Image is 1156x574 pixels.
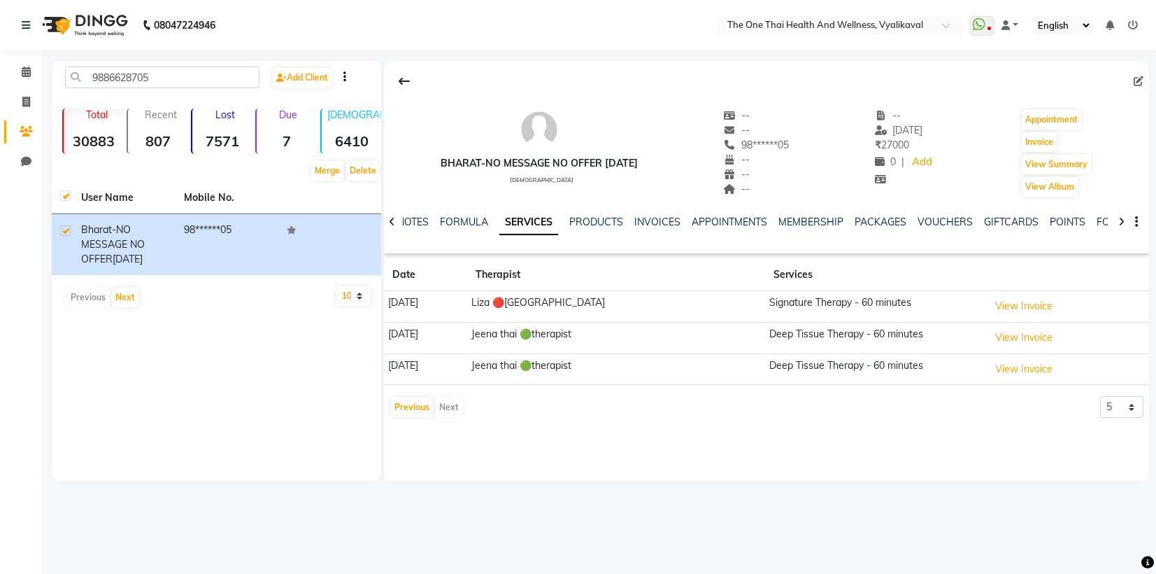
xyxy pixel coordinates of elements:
[510,176,573,183] span: [DEMOGRAPHIC_DATA]
[259,108,317,121] p: Due
[765,322,985,353] td: Deep Tissue Therapy - 60 minutes
[765,291,985,323] td: Signature Therapy - 60 minutes
[901,155,904,169] span: |
[69,108,124,121] p: Total
[112,288,138,307] button: Next
[765,353,985,385] td: Deep Tissue Therapy - 60 minutes
[441,156,638,171] div: bharat-NO MESSAGE NO OFFER [DATE]
[1097,216,1132,228] a: FORMS
[81,223,145,265] span: bharat-NO MESSAGE NO OFFER
[467,291,765,323] td: Liza 🔴[GEOGRAPHIC_DATA]
[918,216,973,228] a: VOUCHERS
[724,183,750,195] span: --
[346,161,380,181] button: Delete
[499,210,558,235] a: SERVICES
[875,139,909,151] span: 27000
[1022,110,1081,129] button: Appointment
[875,139,881,151] span: ₹
[467,259,765,291] th: Therapist
[989,295,1059,317] button: View Invoice
[134,108,188,121] p: Recent
[765,259,985,291] th: Services
[64,132,124,150] strong: 30883
[518,108,560,150] img: avatar
[724,168,750,181] span: --
[397,216,429,228] a: NOTES
[855,216,906,228] a: PACKAGES
[384,322,467,353] td: [DATE]
[724,124,750,136] span: --
[440,216,488,228] a: FORMULA
[327,108,382,121] p: [DEMOGRAPHIC_DATA]
[724,153,750,166] span: --
[128,132,188,150] strong: 807
[36,6,131,45] img: logo
[1022,132,1057,152] button: Invoice
[1022,177,1078,197] button: View Album
[875,124,923,136] span: [DATE]
[1050,216,1085,228] a: POINTS
[198,108,252,121] p: Lost
[778,216,843,228] a: MEMBERSHIP
[384,259,467,291] th: Date
[569,216,623,228] a: PRODUCTS
[73,182,176,214] th: User Name
[989,327,1059,349] button: View Invoice
[384,291,467,323] td: [DATE]
[113,253,143,265] span: [DATE]
[984,216,1039,228] a: GIFTCARDS
[65,66,259,88] input: Search by Name/Mobile/Email/Code
[273,68,331,87] a: Add Client
[467,322,765,353] td: Jeena thai 🟢therapist
[311,161,343,181] button: Merge
[192,132,252,150] strong: 7571
[384,353,467,385] td: [DATE]
[910,153,934,172] a: Add
[257,132,317,150] strong: 7
[989,358,1059,380] button: View Invoice
[391,398,433,417] button: Previous
[322,132,382,150] strong: 6410
[390,68,419,94] div: Back to Client
[154,6,215,45] b: 08047224946
[1022,155,1091,174] button: View Summary
[692,216,767,228] a: APPOINTMENTS
[467,353,765,385] td: Jeena thai 🟢therapist
[875,155,896,168] span: 0
[875,109,901,122] span: --
[634,216,680,228] a: INVOICES
[724,109,750,122] span: --
[176,182,278,214] th: Mobile No.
